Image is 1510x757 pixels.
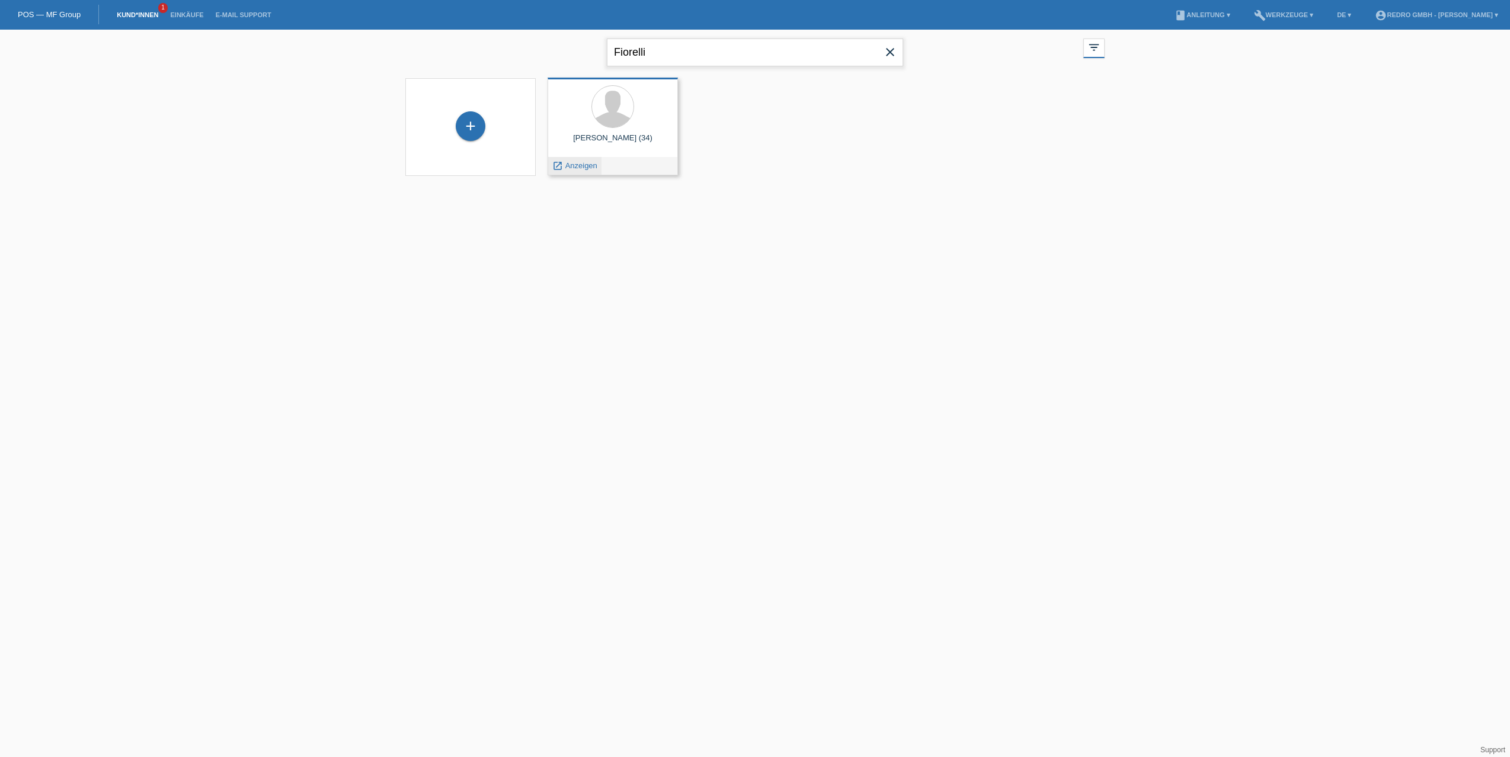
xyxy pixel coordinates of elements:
a: Einkäufe [164,11,209,18]
a: account_circleRedro GmbH - [PERSON_NAME] ▾ [1369,11,1504,18]
a: Kund*innen [111,11,164,18]
div: Kund*in hinzufügen [456,116,485,136]
i: filter_list [1087,41,1100,54]
i: book [1175,9,1186,21]
a: POS — MF Group [18,10,81,19]
a: Support [1480,746,1505,754]
div: [PERSON_NAME] (34) [557,133,668,152]
a: E-Mail Support [210,11,277,18]
i: build [1254,9,1266,21]
span: Anzeigen [565,161,597,170]
a: bookAnleitung ▾ [1169,11,1236,18]
span: 1 [158,3,168,13]
i: close [883,45,897,59]
input: Suche... [607,39,903,66]
i: launch [552,161,563,171]
a: buildWerkzeuge ▾ [1248,11,1320,18]
a: DE ▾ [1331,11,1357,18]
a: launch Anzeigen [552,161,597,170]
i: account_circle [1375,9,1387,21]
